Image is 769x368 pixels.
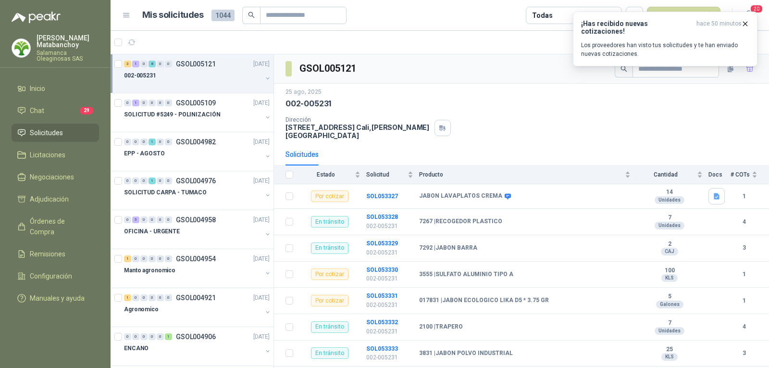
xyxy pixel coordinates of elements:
[656,301,683,308] div: Galones
[366,266,398,273] b: SOL053330
[157,139,164,145] div: 0
[30,150,65,160] span: Licitaciones
[366,240,398,247] a: SOL053329
[285,123,431,140] p: [STREET_ADDRESS] Cali , [PERSON_NAME][GEOGRAPHIC_DATA]
[124,136,272,167] a: 0 0 0 1 0 0 GSOL004982[DATE] EPP - AGOSTO
[636,165,708,184] th: Cantidad
[253,177,270,186] p: [DATE]
[149,139,156,145] div: 1
[80,107,93,114] span: 29
[311,295,348,306] div: Por cotizar
[140,294,148,301] div: 0
[636,319,703,327] b: 7
[124,97,272,128] a: 0 1 0 0 0 0 GSOL005109[DATE] SOLICITUD #5249 - POLINIZACIÓN
[311,347,348,359] div: En tránsito
[124,253,272,284] a: 1 0 0 0 0 0 GSOL004954[DATE] Manto agronomico
[532,10,552,21] div: Todas
[140,100,148,106] div: 0
[140,178,148,184] div: 0
[655,222,684,229] div: Unidades
[124,255,131,262] div: 1
[165,139,172,145] div: 0
[731,243,757,253] b: 3
[30,127,63,138] span: Solicitudes
[366,292,398,299] a: SOL053331
[581,20,693,35] h3: ¡Has recibido nuevas cotizaciones!
[149,216,156,223] div: 0
[124,139,131,145] div: 0
[366,165,419,184] th: Solicitud
[12,245,99,263] a: Remisiones
[132,255,139,262] div: 0
[124,331,272,362] a: 0 0 0 0 0 1 GSOL004906[DATE] ENCANO
[731,192,757,201] b: 1
[132,178,139,184] div: 0
[124,344,149,353] p: ENCANO
[176,61,216,67] p: GSOL005121
[696,20,742,35] span: hace 50 minutos
[157,61,164,67] div: 0
[366,319,398,326] a: SOL053332
[366,327,413,336] p: 002-005231
[149,255,156,262] div: 0
[636,267,703,275] b: 100
[12,124,99,142] a: Solicitudes
[253,60,270,69] p: [DATE]
[157,178,164,184] div: 0
[30,83,45,94] span: Inicio
[37,35,99,48] p: [PERSON_NAME] Matabanchoy
[124,178,131,184] div: 0
[731,349,757,358] b: 3
[124,188,207,197] p: SOLICITUD CARPA - TUMACO
[140,333,148,340] div: 0
[124,292,272,323] a: 1 0 0 0 0 0 GSOL004921[DATE] Agronomico
[142,8,204,22] h1: Mis solicitudes
[176,294,216,301] p: GSOL004921
[248,12,255,18] span: search
[419,165,636,184] th: Producto
[30,105,44,116] span: Chat
[661,248,678,255] div: CAJ
[661,274,678,282] div: KLS
[253,216,270,225] p: [DATE]
[30,249,65,259] span: Remisiones
[285,99,331,109] p: 002-005231
[12,289,99,307] a: Manuales y ayuda
[124,214,272,245] a: 0 5 0 0 0 0 GSOL004958[DATE] OFICINA - URGENTE
[299,61,358,76] h3: GSOL005121
[253,293,270,303] p: [DATE]
[165,255,172,262] div: 0
[140,61,148,67] div: 0
[140,139,148,145] div: 0
[366,171,406,178] span: Solicitud
[157,100,164,106] div: 0
[149,178,156,184] div: 1
[176,139,216,145] p: GSOL004982
[636,189,703,196] b: 14
[149,61,156,67] div: 8
[253,332,270,342] p: [DATE]
[655,327,684,335] div: Unidades
[165,216,172,223] div: 0
[157,216,164,223] div: 0
[740,7,757,24] button: 20
[157,255,164,262] div: 0
[419,350,513,357] b: 3831 | JABON POLVO INDUSTRIAL
[12,190,99,208] a: Adjudicación
[12,79,99,98] a: Inicio
[366,274,413,283] p: 002-005231
[636,214,703,222] b: 7
[124,305,159,314] p: Agronomico
[708,165,731,184] th: Docs
[132,333,139,340] div: 0
[30,271,72,281] span: Configuración
[176,178,216,184] p: GSOL004976
[165,100,172,106] div: 0
[12,12,61,23] img: Logo peakr
[366,214,398,220] a: SOL053328
[581,41,749,58] p: Los proveedores han visto tus solicitudes y te han enviado nuevas cotizaciones.
[176,216,216,223] p: GSOL004958
[419,192,502,200] b: JABON LAVAPLATOS CREMA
